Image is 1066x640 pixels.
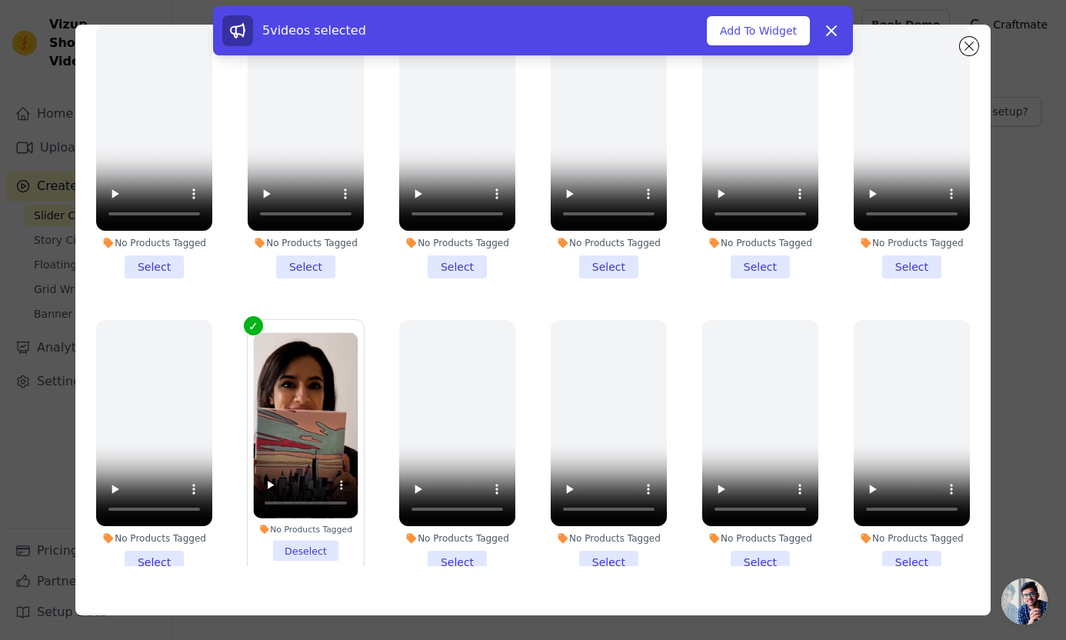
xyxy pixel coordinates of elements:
div: No Products Tagged [551,532,667,545]
div: No Products Tagged [248,237,364,249]
div: No Products Tagged [702,532,818,545]
div: No Products Tagged [96,532,212,545]
div: No Products Tagged [96,237,212,249]
button: Add To Widget [707,16,810,45]
div: No Products Tagged [854,237,970,249]
div: No Products Tagged [854,532,970,545]
div: No Products Tagged [399,237,515,249]
a: Open chat [1001,578,1048,625]
div: No Products Tagged [702,237,818,249]
span: 5 videos selected [262,23,366,38]
div: No Products Tagged [254,524,358,535]
div: No Products Tagged [399,532,515,545]
div: No Products Tagged [551,237,667,249]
